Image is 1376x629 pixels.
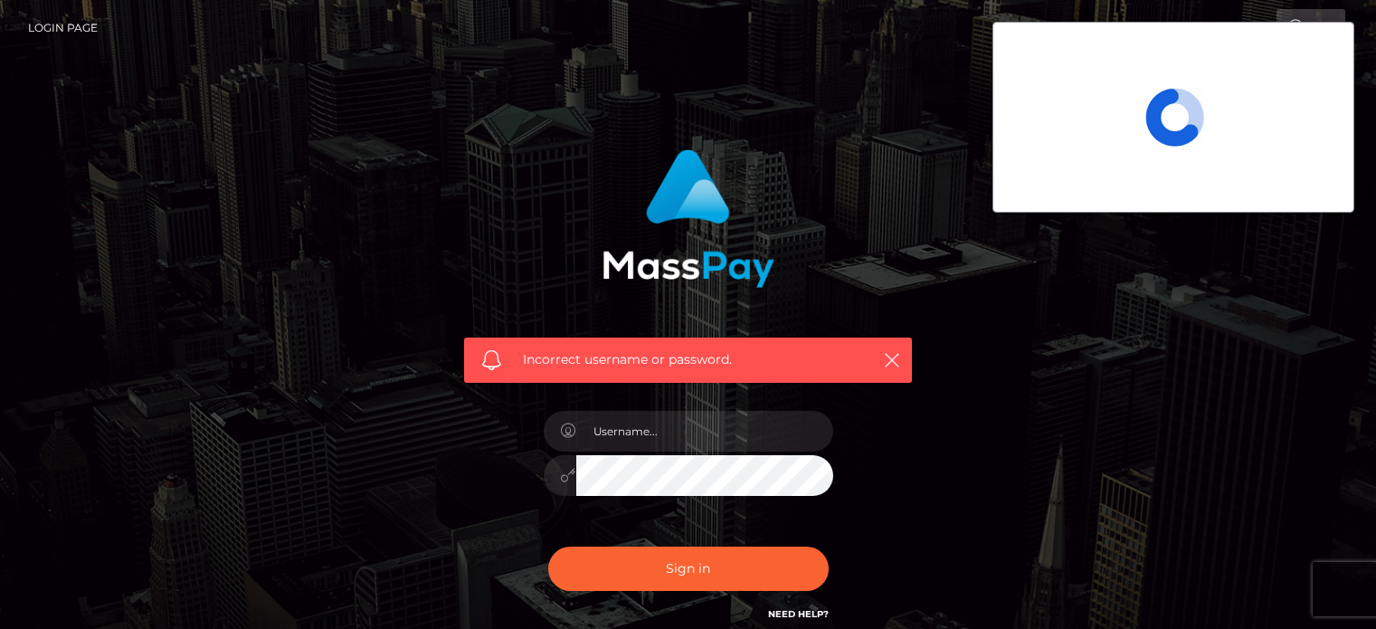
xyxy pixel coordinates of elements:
span: Incorrect username or password. [523,350,853,369]
img: MassPay Login [603,149,774,288]
a: Need Help? [768,608,829,620]
a: Login [1276,9,1345,47]
a: Login Page [28,9,98,47]
span: Loading [1145,88,1204,147]
button: Sign in [548,547,829,591]
input: Username... [576,411,833,452]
